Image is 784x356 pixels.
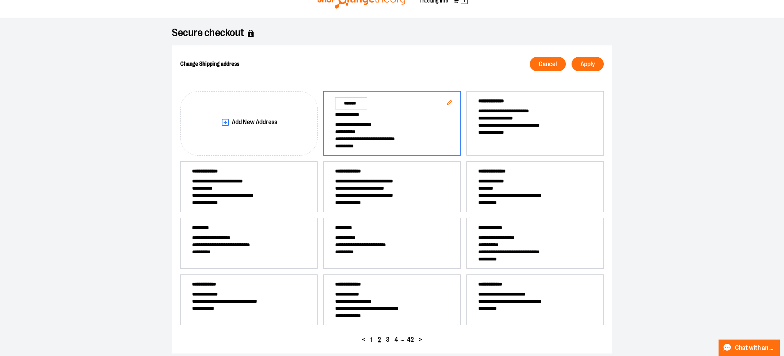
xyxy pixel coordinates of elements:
span: 4 [395,336,398,343]
button: Chat with an Expert [719,340,780,356]
h1: Secure checkout [172,30,612,37]
button: < [359,335,368,345]
button: > [416,335,425,345]
span: 42 [407,336,414,343]
button: 4 [392,335,401,345]
span: 3 [386,336,389,343]
button: Add New Address [180,91,318,156]
button: Edit [441,94,458,113]
button: 1 [368,335,375,345]
span: 1 [370,336,373,343]
button: Cancel [530,57,566,71]
span: Apply [580,61,595,68]
span: ... [401,336,405,342]
button: 2 [375,335,383,345]
span: Add New Address [232,119,277,126]
span: < [362,336,365,343]
button: 42 [405,335,416,345]
button: 3 [383,335,392,345]
h2: Change Shipping address [180,54,384,74]
span: Chat with an Expert [735,345,775,351]
span: > [419,336,422,343]
span: 2 [378,336,381,343]
button: Apply [572,57,604,71]
span: Cancel [539,61,557,68]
